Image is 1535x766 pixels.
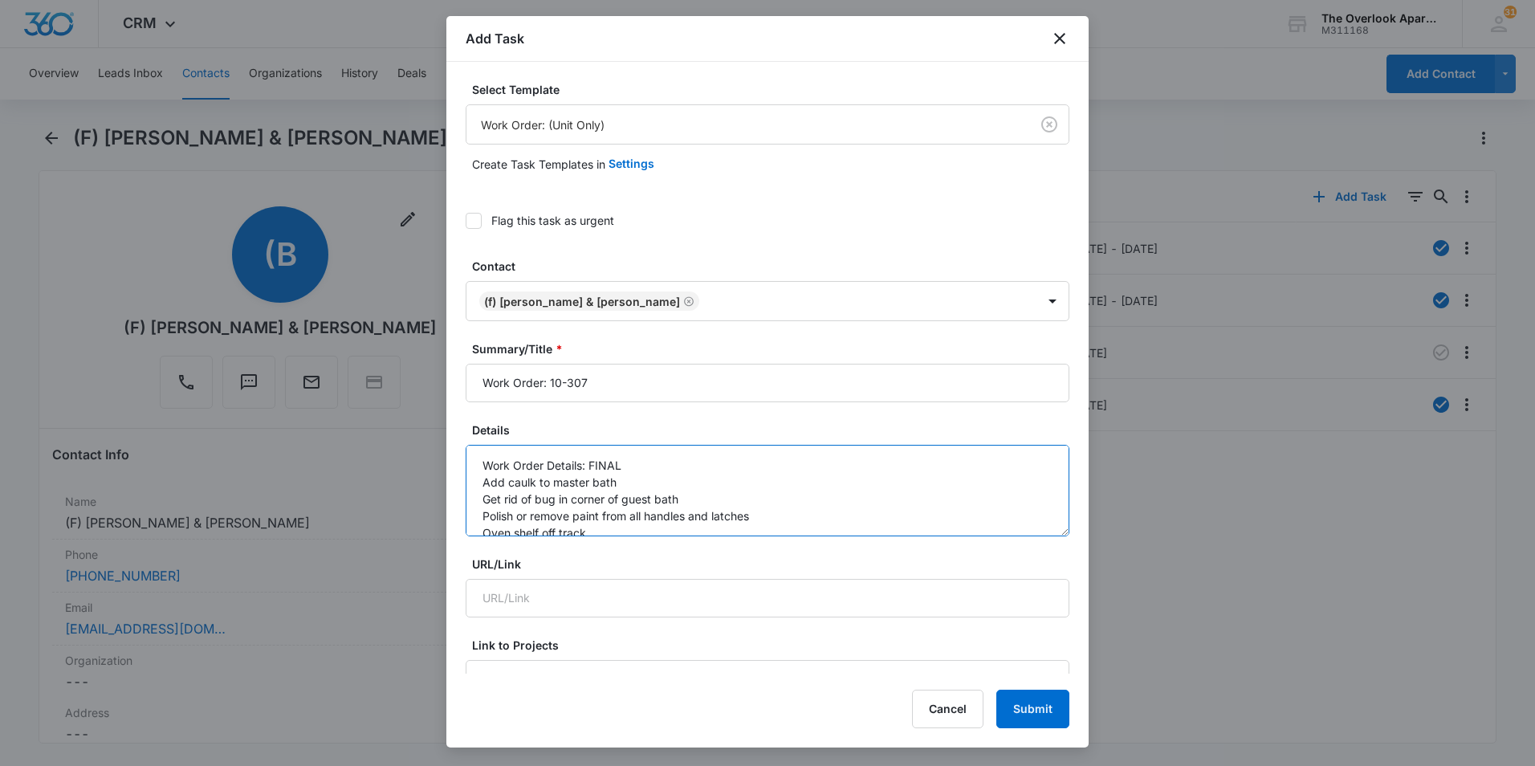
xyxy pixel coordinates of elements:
div: Remove (F) Brooklin Johnson & Kyle Hall [680,295,694,307]
label: Link to Projects [472,637,1076,654]
button: Cancel [912,690,983,728]
label: Summary/Title [472,340,1076,357]
input: Summary/Title [466,364,1069,402]
div: (F) [PERSON_NAME] & [PERSON_NAME] [484,295,680,308]
div: Flag this task as urgent [491,212,614,229]
label: Details [472,422,1076,438]
button: Submit [996,690,1069,728]
button: close [1050,29,1069,48]
h1: Add Task [466,29,524,48]
label: Contact [472,258,1076,275]
button: Clear [1036,112,1062,137]
button: Settings [609,145,654,183]
p: Create Task Templates in [472,156,605,173]
input: URL/Link [466,579,1069,617]
label: Select Template [472,81,1076,98]
label: URL/Link [472,556,1076,572]
textarea: Work Order Details: FINAL Add caulk to master bath Get rid of bug in corner of guest bath Polish ... [466,445,1069,536]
